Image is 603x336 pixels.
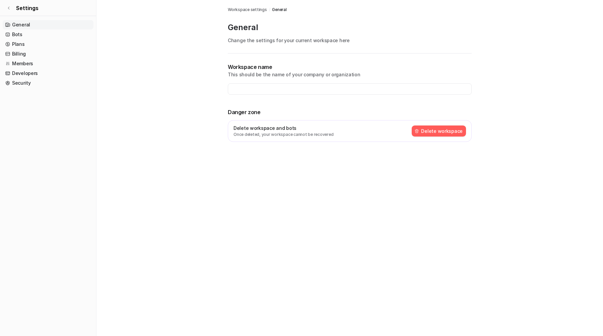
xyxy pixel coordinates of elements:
a: Developers [3,69,93,78]
span: Settings [16,4,39,12]
p: Danger zone [228,108,472,116]
a: General [272,7,286,13]
p: Workspace name [228,63,472,71]
a: Billing [3,49,93,59]
button: Delete workspace [412,125,466,137]
a: Workspace settings [228,7,267,13]
a: Bots [3,30,93,39]
a: General [3,20,93,29]
a: Plans [3,39,93,49]
span: / [269,7,270,13]
p: General [228,22,472,33]
p: Once deleted, your workspace cannot be recovered [233,132,333,138]
a: Security [3,78,93,88]
p: Change the settings for your current workspace here [228,37,472,44]
p: Delete workspace and bots [233,124,333,132]
p: This should be the name of your company or organization [228,71,472,78]
a: Members [3,59,93,68]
